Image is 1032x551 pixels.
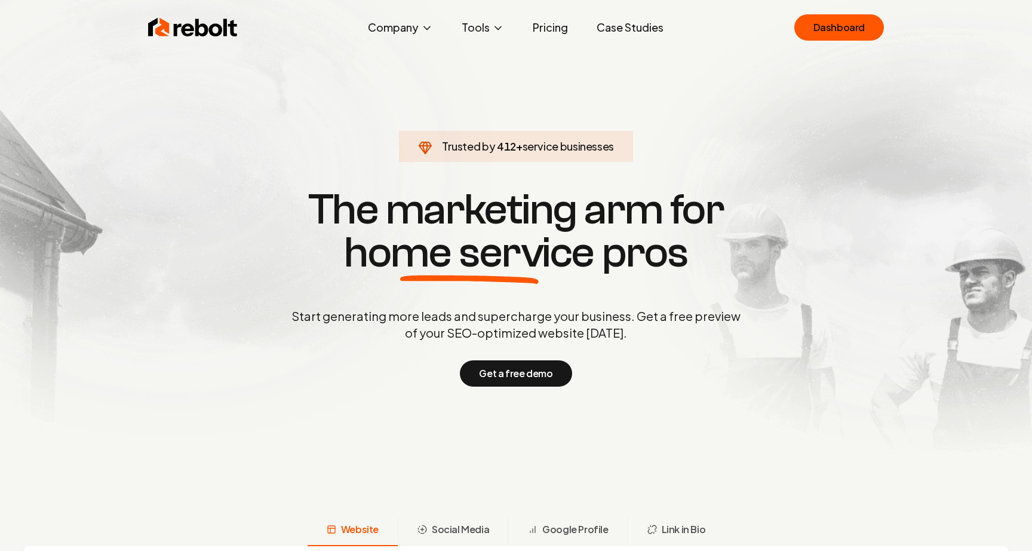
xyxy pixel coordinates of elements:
[341,522,379,537] span: Website
[523,16,578,39] a: Pricing
[460,360,572,387] button: Get a free demo
[523,139,615,153] span: service businesses
[628,515,725,546] button: Link in Bio
[344,231,594,274] span: home service
[358,16,443,39] button: Company
[289,308,743,341] p: Start generating more leads and supercharge your business. Get a free preview of your SEO-optimiz...
[542,522,608,537] span: Google Profile
[308,515,398,546] button: Website
[516,139,523,153] span: +
[398,515,508,546] button: Social Media
[662,522,706,537] span: Link in Bio
[229,188,803,274] h1: The marketing arm for pros
[794,14,884,41] a: Dashboard
[587,16,673,39] a: Case Studies
[148,16,238,39] img: Rebolt Logo
[508,515,627,546] button: Google Profile
[442,139,495,153] span: Trusted by
[432,522,489,537] span: Social Media
[452,16,514,39] button: Tools
[497,138,516,155] span: 412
